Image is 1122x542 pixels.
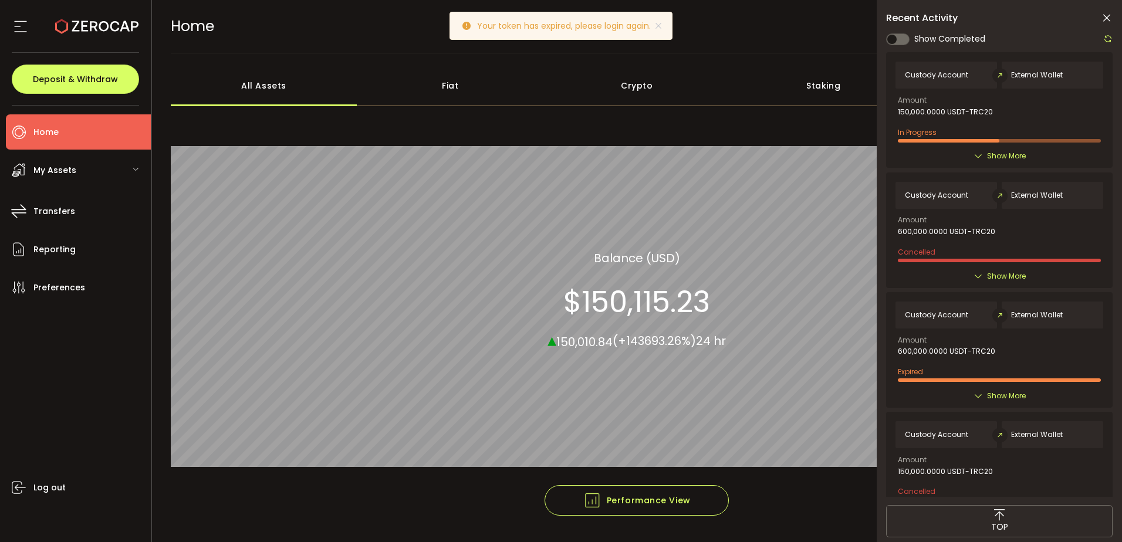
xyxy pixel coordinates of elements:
span: My Assets [33,162,76,179]
span: Home [171,16,214,36]
span: 150,010.84 [556,333,613,350]
span: Custody Account [905,71,968,79]
div: All Assets [171,65,357,106]
span: Transfers [33,203,75,220]
iframe: Chat Widget [985,415,1122,542]
span: Amount [898,216,927,223]
span: Expired [898,367,923,377]
span: Deposit & Withdraw [33,75,118,83]
button: Performance View [545,485,729,516]
span: Amount [898,337,927,344]
span: Cancelled [898,247,935,257]
span: Performance View [583,492,691,509]
span: 600,000.0000 USDT-TRC20 [898,228,995,236]
span: Home [33,124,59,141]
div: Crypto [543,65,730,106]
span: Show Completed [914,33,985,45]
span: Custody Account [905,431,968,439]
span: 150,000.0000 USDT-TRC20 [898,468,993,476]
span: 150,000.0000 USDT-TRC20 [898,108,993,116]
span: (+143693.26%) [613,333,696,349]
span: Show More [987,150,1026,162]
span: Show More [987,390,1026,402]
span: ▴ [548,327,556,352]
span: Reporting [33,241,76,258]
section: $150,115.23 [563,284,710,319]
span: Amount [898,456,927,463]
span: External Wallet [1011,71,1063,79]
span: In Progress [898,127,937,137]
button: Deposit & Withdraw [12,65,139,94]
div: Staking [730,65,917,106]
span: External Wallet [1011,311,1063,319]
span: Amount [898,97,927,104]
span: External Wallet [1011,191,1063,199]
span: Custody Account [905,191,968,199]
p: Your token has expired, please login again. [477,22,660,30]
span: 600,000.0000 USDT-TRC20 [898,347,995,355]
span: Recent Activity [886,13,958,23]
span: Log out [33,479,66,496]
span: Custody Account [905,311,968,319]
span: 24 hr [696,333,726,349]
span: Preferences [33,279,85,296]
span: Show More [987,270,1026,282]
span: Cancelled [898,486,935,496]
section: Balance (USD) [594,249,680,266]
div: Fiat [357,65,543,106]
